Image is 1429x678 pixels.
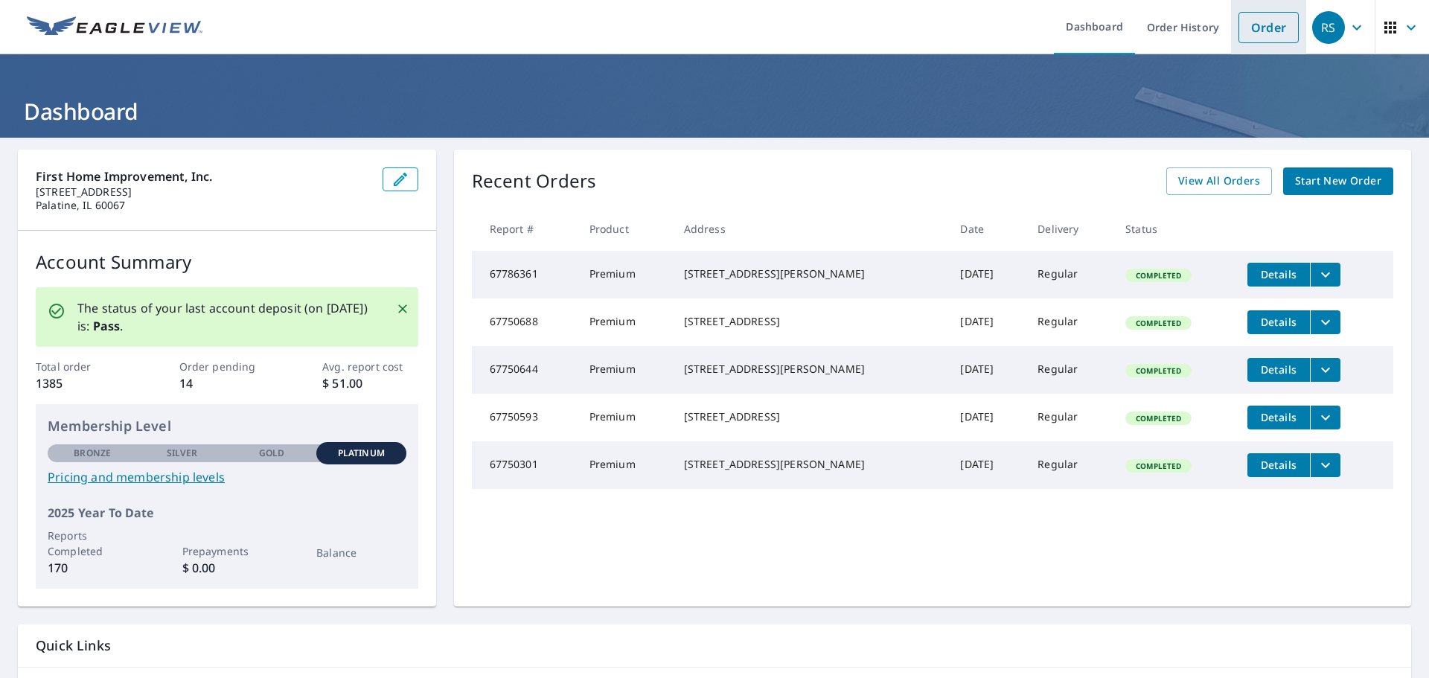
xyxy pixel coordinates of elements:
[578,207,672,251] th: Product
[1283,167,1393,195] a: Start New Order
[1310,310,1340,334] button: filesDropdownBtn-67750688
[1310,406,1340,429] button: filesDropdownBtn-67750593
[1026,298,1113,346] td: Regular
[948,346,1026,394] td: [DATE]
[1127,413,1190,423] span: Completed
[48,504,406,522] p: 2025 Year To Date
[472,207,578,251] th: Report #
[1166,167,1272,195] a: View All Orders
[684,457,937,472] div: [STREET_ADDRESS][PERSON_NAME]
[36,249,418,275] p: Account Summary
[1247,453,1310,477] button: detailsBtn-67750301
[77,299,378,335] p: The status of your last account deposit (on [DATE]) is: .
[578,251,672,298] td: Premium
[1247,263,1310,287] button: detailsBtn-67786361
[472,167,597,195] p: Recent Orders
[1256,267,1301,281] span: Details
[259,447,284,460] p: Gold
[182,559,272,577] p: $ 0.00
[948,298,1026,346] td: [DATE]
[684,314,937,329] div: [STREET_ADDRESS]
[179,359,275,374] p: Order pending
[578,298,672,346] td: Premium
[948,251,1026,298] td: [DATE]
[472,441,578,489] td: 67750301
[1026,441,1113,489] td: Regular
[316,545,406,560] p: Balance
[1312,11,1345,44] div: RS
[1256,458,1301,472] span: Details
[393,299,412,319] button: Close
[472,346,578,394] td: 67750644
[36,199,371,212] p: Palatine, IL 60067
[578,394,672,441] td: Premium
[1178,172,1260,191] span: View All Orders
[1127,461,1190,471] span: Completed
[1295,172,1381,191] span: Start New Order
[672,207,949,251] th: Address
[1026,346,1113,394] td: Regular
[1310,263,1340,287] button: filesDropdownBtn-67786361
[1247,406,1310,429] button: detailsBtn-67750593
[322,374,418,392] p: $ 51.00
[684,362,937,377] div: [STREET_ADDRESS][PERSON_NAME]
[167,447,198,460] p: Silver
[322,359,418,374] p: Avg. report cost
[48,559,137,577] p: 170
[36,167,371,185] p: First Home Improvement, Inc.
[338,447,385,460] p: Platinum
[48,528,137,559] p: Reports Completed
[578,441,672,489] td: Premium
[948,207,1026,251] th: Date
[472,298,578,346] td: 67750688
[1127,318,1190,328] span: Completed
[48,468,406,486] a: Pricing and membership levels
[36,636,1393,655] p: Quick Links
[1238,12,1299,43] a: Order
[1310,453,1340,477] button: filesDropdownBtn-67750301
[36,374,131,392] p: 1385
[1256,315,1301,329] span: Details
[578,346,672,394] td: Premium
[472,394,578,441] td: 67750593
[948,394,1026,441] td: [DATE]
[472,251,578,298] td: 67786361
[93,318,121,334] b: Pass
[1127,365,1190,376] span: Completed
[1127,270,1190,281] span: Completed
[1247,310,1310,334] button: detailsBtn-67750688
[1256,362,1301,377] span: Details
[182,543,272,559] p: Prepayments
[1026,207,1113,251] th: Delivery
[1026,251,1113,298] td: Regular
[948,441,1026,489] td: [DATE]
[27,16,202,39] img: EV Logo
[36,185,371,199] p: [STREET_ADDRESS]
[1256,410,1301,424] span: Details
[74,447,111,460] p: Bronze
[18,96,1411,127] h1: Dashboard
[684,266,937,281] div: [STREET_ADDRESS][PERSON_NAME]
[48,416,406,436] p: Membership Level
[1310,358,1340,382] button: filesDropdownBtn-67750644
[1026,394,1113,441] td: Regular
[1113,207,1235,251] th: Status
[36,359,131,374] p: Total order
[1247,358,1310,382] button: detailsBtn-67750644
[684,409,937,424] div: [STREET_ADDRESS]
[179,374,275,392] p: 14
